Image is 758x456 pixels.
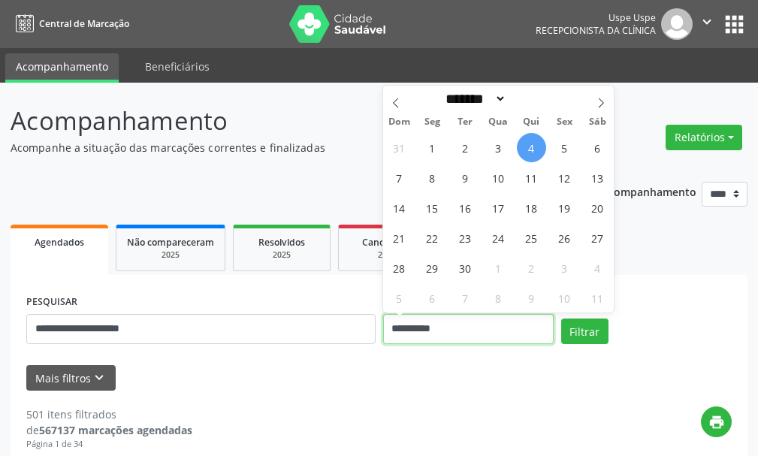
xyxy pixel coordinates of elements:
span: Agendados [35,236,84,249]
span: Qua [482,117,515,127]
span: Seg [415,117,448,127]
select: Month [441,91,507,107]
div: de [26,422,192,438]
span: Cancelados [362,236,412,249]
input: Year [506,91,556,107]
span: Setembro 28, 2025 [385,253,414,282]
span: Outubro 7, 2025 [451,283,480,313]
span: Setembro 24, 2025 [484,223,513,252]
span: Qui [515,117,548,127]
span: Outubro 2, 2025 [517,253,546,282]
span: Não compareceram [127,236,214,249]
span: Setembro 12, 2025 [550,163,579,192]
div: 2025 [349,249,424,261]
i:  [699,14,715,30]
span: Central de Marcação [39,17,129,30]
span: Setembro 2, 2025 [451,133,480,162]
span: Recepcionista da clínica [536,24,656,37]
span: Setembro 25, 2025 [517,223,546,252]
span: Setembro 27, 2025 [583,223,612,252]
span: Setembro 13, 2025 [583,163,612,192]
div: Página 1 de 34 [26,438,192,451]
span: Setembro 15, 2025 [418,193,447,222]
button: Mais filtroskeyboard_arrow_down [26,365,116,391]
span: Setembro 19, 2025 [550,193,579,222]
span: Setembro 18, 2025 [517,193,546,222]
span: Outubro 3, 2025 [550,253,579,282]
div: 2025 [244,249,319,261]
span: Setembro 26, 2025 [550,223,579,252]
span: Setembro 21, 2025 [385,223,414,252]
span: Outubro 10, 2025 [550,283,579,313]
button: print [701,406,732,437]
a: Beneficiários [134,53,220,80]
span: Setembro 8, 2025 [418,163,447,192]
span: Resolvidos [258,236,305,249]
i: keyboard_arrow_down [91,370,107,386]
span: Sex [548,117,581,127]
button: Relatórios [666,125,742,150]
span: Setembro 5, 2025 [550,133,579,162]
span: Setembro 1, 2025 [418,133,447,162]
strong: 567137 marcações agendadas [39,423,192,437]
span: Setembro 30, 2025 [451,253,480,282]
span: Agosto 31, 2025 [385,133,414,162]
span: Setembro 3, 2025 [484,133,513,162]
span: Outubro 5, 2025 [385,283,414,313]
i: print [708,414,725,430]
span: Dom [383,117,416,127]
span: Setembro 6, 2025 [583,133,612,162]
span: Setembro 16, 2025 [451,193,480,222]
span: Setembro 10, 2025 [484,163,513,192]
span: Setembro 29, 2025 [418,253,447,282]
button: Filtrar [561,319,609,344]
span: Setembro 14, 2025 [385,193,414,222]
span: Setembro 9, 2025 [451,163,480,192]
span: Setembro 11, 2025 [517,163,546,192]
div: 501 itens filtrados [26,406,192,422]
img: img [661,8,693,40]
span: Outubro 4, 2025 [583,253,612,282]
span: Setembro 20, 2025 [583,193,612,222]
a: Central de Marcação [11,11,129,36]
span: Sáb [581,117,614,127]
p: Ano de acompanhamento [563,182,696,201]
p: Acompanhe a situação das marcações correntes e finalizadas [11,140,527,156]
span: Ter [448,117,482,127]
span: Outubro 8, 2025 [484,283,513,313]
span: Outubro 1, 2025 [484,253,513,282]
label: PESQUISAR [26,291,77,314]
span: Outubro 11, 2025 [583,283,612,313]
button: apps [721,11,747,38]
p: Acompanhamento [11,102,527,140]
span: Setembro 7, 2025 [385,163,414,192]
span: Setembro 22, 2025 [418,223,447,252]
span: Outubro 9, 2025 [517,283,546,313]
span: Setembro 4, 2025 [517,133,546,162]
div: Uspe Uspe [536,11,656,24]
button:  [693,8,721,40]
span: Setembro 17, 2025 [484,193,513,222]
a: Acompanhamento [5,53,119,83]
div: 2025 [127,249,214,261]
span: Outubro 6, 2025 [418,283,447,313]
span: Setembro 23, 2025 [451,223,480,252]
